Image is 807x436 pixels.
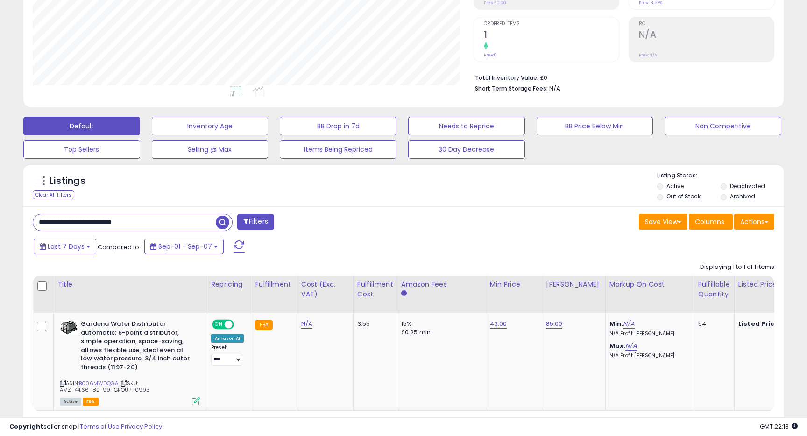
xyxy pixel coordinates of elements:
small: Prev: 0 [484,52,497,58]
b: Gardena Water Distributor automatic: 6-point distributor, simple operation, space-saving, allows ... [81,320,194,374]
button: Columns [689,214,733,230]
button: BB Drop in 7d [280,117,396,135]
button: 30 Day Decrease [408,140,525,159]
button: Actions [734,214,774,230]
div: Min Price [490,280,538,289]
label: Out of Stock [666,192,701,200]
div: Title [57,280,203,289]
h2: N/A [639,29,774,42]
b: Max: [609,341,626,350]
button: Default [23,117,140,135]
h2: 1 [484,29,619,42]
div: 54 [698,320,727,328]
button: Save View [639,214,687,230]
a: 85.00 [546,319,563,329]
span: | SKU: AMZ_44.66_82_99_GROUP_0993 [60,380,149,394]
a: B006MWDQGA [79,380,118,387]
li: £0 [475,71,767,83]
a: 43.00 [490,319,507,329]
label: Archived [730,192,755,200]
div: Displaying 1 to 1 of 1 items [700,263,774,272]
span: OFF [233,321,248,329]
button: Filters [237,214,274,230]
small: Amazon Fees. [401,289,407,298]
strong: Copyright [9,422,43,431]
span: Ordered Items [484,21,619,27]
label: Deactivated [730,182,765,190]
div: [PERSON_NAME] [546,280,602,289]
a: N/A [623,319,634,329]
div: Amazon Fees [401,280,482,289]
a: Privacy Policy [121,422,162,431]
img: 41h5uzrkmUL._SL40_.jpg [60,320,78,335]
div: 15% [401,320,479,328]
span: ON [213,321,225,329]
a: N/A [301,319,312,329]
span: N/A [549,84,560,93]
div: Preset: [211,345,244,366]
div: 3.55 [357,320,390,328]
p: N/A Profit [PERSON_NAME] [609,352,687,359]
span: Columns [695,217,724,226]
small: Prev: N/A [639,52,657,58]
button: BB Price Below Min [537,117,653,135]
span: ROI [639,21,774,27]
div: seller snap | | [9,422,162,431]
h5: Listings [50,175,85,188]
span: Compared to: [98,243,141,252]
div: Clear All Filters [33,190,74,199]
b: Total Inventory Value: [475,74,538,82]
div: Fulfillable Quantity [698,280,730,299]
b: Listed Price: [738,319,781,328]
div: Amazon AI [211,334,244,343]
label: Active [666,182,684,190]
div: ASIN: [60,320,200,404]
button: Last 7 Days [34,239,96,254]
span: All listings currently available for purchase on Amazon [60,398,81,406]
span: FBA [83,398,99,406]
button: Selling @ Max [152,140,269,159]
button: Top Sellers [23,140,140,159]
span: 2025-09-15 22:13 GMT [760,422,798,431]
p: Listing States: [657,171,783,180]
button: Items Being Repriced [280,140,396,159]
span: Last 7 Days [48,242,85,251]
div: Repricing [211,280,247,289]
b: Short Term Storage Fees: [475,84,548,92]
a: Terms of Use [80,422,120,431]
th: The percentage added to the cost of goods (COGS) that forms the calculator for Min & Max prices. [605,276,694,313]
div: Cost (Exc. VAT) [301,280,349,299]
b: Min: [609,319,623,328]
div: Fulfillment [255,280,293,289]
button: Needs to Reprice [408,117,525,135]
div: £0.25 min [401,328,479,337]
div: Fulfillment Cost [357,280,393,299]
button: Inventory Age [152,117,269,135]
small: FBA [255,320,272,330]
p: N/A Profit [PERSON_NAME] [609,331,687,337]
span: Sep-01 - Sep-07 [158,242,212,251]
div: Markup on Cost [609,280,690,289]
a: N/A [625,341,637,351]
button: Sep-01 - Sep-07 [144,239,224,254]
button: Non Competitive [665,117,781,135]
